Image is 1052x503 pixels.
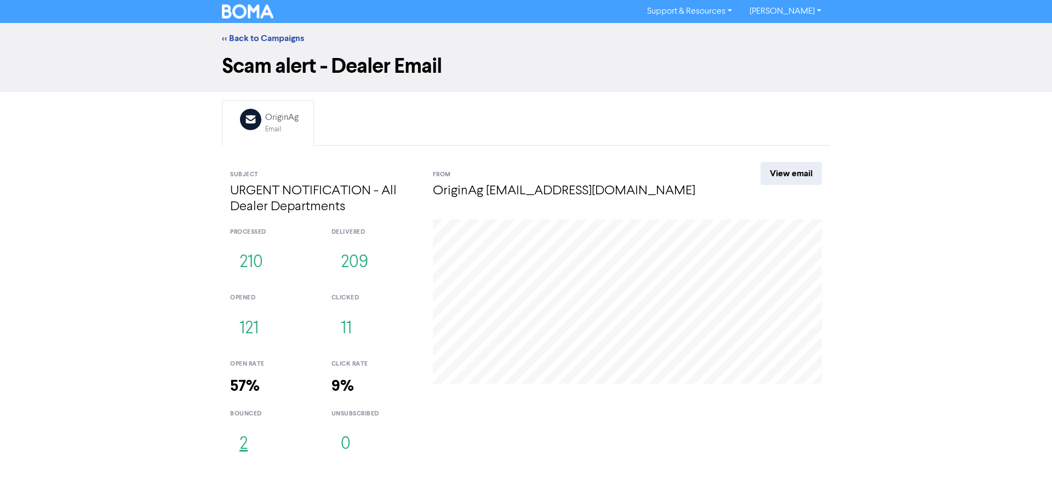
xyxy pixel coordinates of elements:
div: bounced [230,409,315,419]
div: Subject [230,170,416,180]
h1: Scam alert - Dealer Email [222,54,830,79]
a: Support & Resources [638,3,741,20]
h4: URGENT NOTIFICATION - All Dealer Departments [230,183,416,215]
div: processed [230,228,315,237]
button: 210 [230,245,272,281]
a: View email [761,162,822,185]
strong: 9% [331,377,354,396]
button: 121 [230,311,268,347]
button: 11 [331,311,361,347]
div: Email [265,124,299,135]
div: open rate [230,360,315,369]
iframe: Chat Widget [997,450,1052,503]
div: delivered [331,228,416,237]
a: << Back to Campaigns [222,33,304,44]
strong: 57% [230,377,260,396]
div: From [433,170,721,180]
div: OriginAg [265,111,299,124]
button: 2 [230,426,257,462]
div: unsubscribed [331,409,416,419]
button: 0 [331,426,360,462]
button: 209 [331,245,378,281]
div: clicked [331,293,416,303]
img: BOMA Logo [222,4,273,19]
div: opened [230,293,315,303]
h4: OriginAg [EMAIL_ADDRESS][DOMAIN_NAME] [433,183,721,199]
a: [PERSON_NAME] [741,3,830,20]
div: click rate [331,360,416,369]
